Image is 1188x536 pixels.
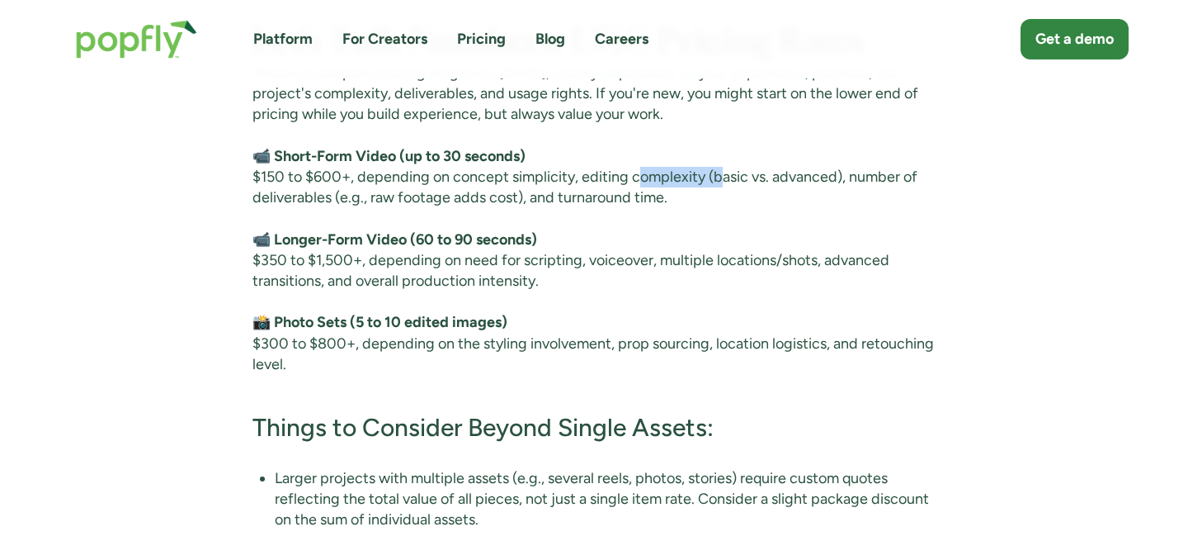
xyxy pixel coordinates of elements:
li: Larger projects with multiple assets (e.g., several reels, photos, stories) require custom quotes... [275,468,936,531]
a: Pricing [457,29,506,50]
a: home [59,3,214,75]
div: Get a demo [1035,29,1114,50]
p: $350 to $1,500+, depending on need for scripting, voiceover, multiple locations/shots, advanced t... [252,230,936,292]
strong: 📹 Short-Form Video (up to 30 seconds) [252,147,526,165]
strong: 📹 Longer-Form Video (60 to 90 seconds) [252,230,537,249]
p: These are ballpark starting ranges for [DATE], heavily dependent on your experience, portfolio, t... [252,63,936,126]
a: Careers [595,29,648,50]
a: Get a demo [1021,19,1129,59]
p: $300 to $800+, depending on the styling involvement, prop sourcing, location logistics, and retou... [252,312,936,375]
a: For Creators [342,29,427,50]
p: $150 to $600+, depending on concept simplicity, editing complexity (basic vs. advanced), number o... [252,146,936,209]
a: Platform [253,29,313,50]
a: Blog [535,29,565,50]
strong: 📸 Photo Sets (5 to 10 edited images) [252,313,507,331]
h3: Things to Consider Beyond Single Assets: [252,412,936,444]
